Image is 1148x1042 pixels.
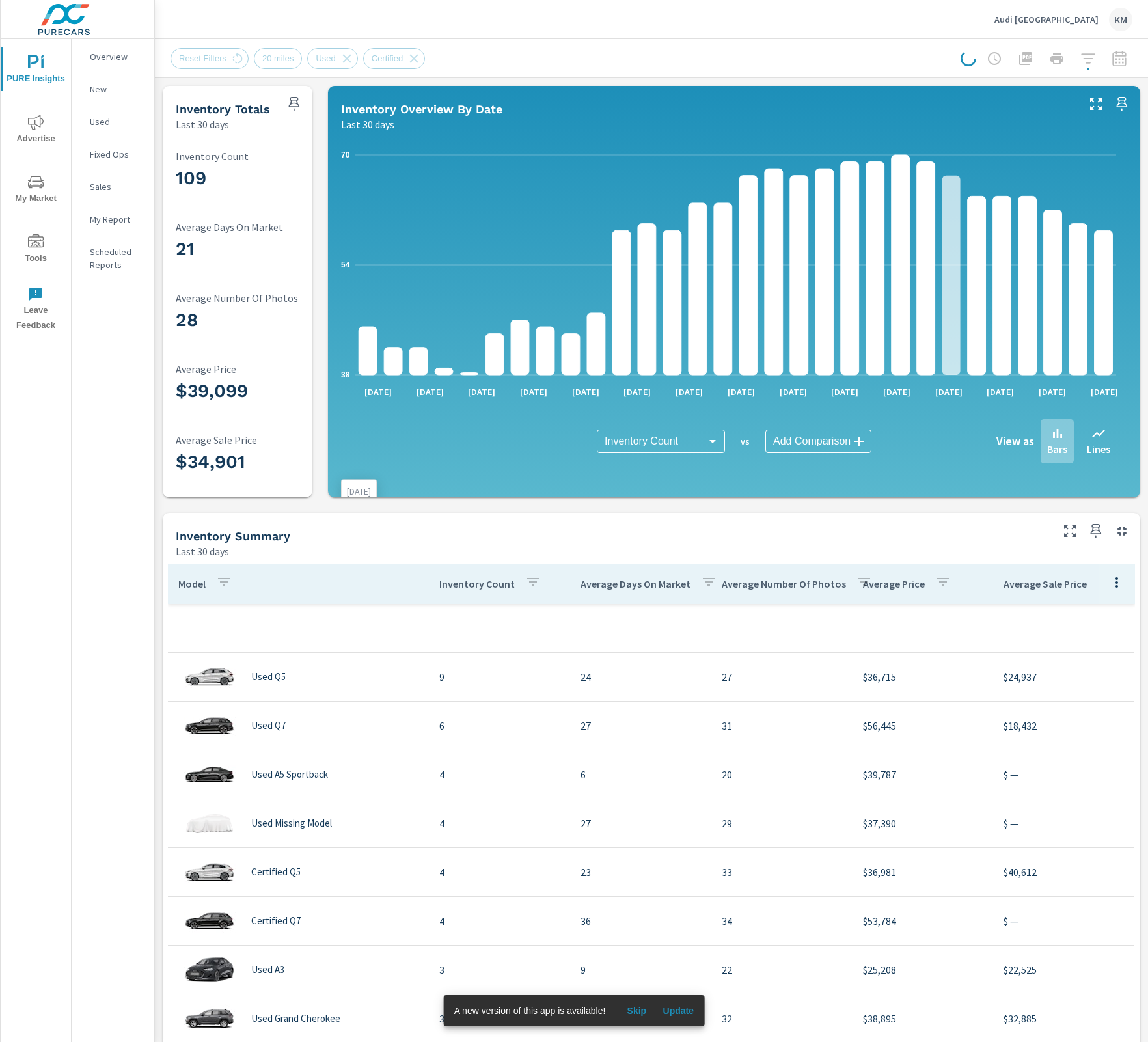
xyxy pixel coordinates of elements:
p: [DATE] [874,385,920,398]
button: Minimize Widget [1112,521,1132,542]
p: Model [178,577,206,590]
text: 54 [341,260,350,269]
div: New [72,79,154,99]
p: $37,390 [863,816,983,831]
p: 27 [722,669,842,685]
p: 20 [722,767,842,782]
p: $32,885 [1004,1011,1124,1026]
h3: 28 [176,309,348,331]
p: 24 [581,669,701,685]
p: 4 [439,767,560,782]
p: Fixed Ops [90,148,144,161]
p: 32 [722,1011,842,1026]
p: Average Number Of Photos [176,292,348,304]
div: Scheduled Reports [72,242,154,275]
p: $ — [1004,767,1124,782]
p: 22 [722,962,842,978]
h3: $34,901 [176,451,348,473]
p: 6 [581,767,701,782]
button: Update [657,1000,699,1021]
p: $36,981 [863,864,983,880]
p: Overview [90,50,144,63]
img: glamour [184,901,236,940]
p: 27 [581,718,701,734]
p: Used [90,115,144,128]
p: [DATE] [926,385,972,398]
h5: Inventory Overview By Date [341,102,502,116]
p: Used A3 [251,964,284,976]
p: $22,525 [1004,962,1124,978]
p: Inventory Count [176,150,348,162]
span: Inventory Count [605,435,678,448]
p: 27 [581,816,701,831]
p: $38,895 [863,1011,983,1026]
p: Used Missing Model [251,817,332,829]
span: Leave Feedback [5,286,67,333]
p: [DATE] [347,485,371,498]
img: glamour [184,706,236,745]
p: 6 [439,718,560,734]
p: Average Price [863,577,925,590]
p: $36,715 [863,669,983,685]
p: [DATE] [407,385,453,398]
span: My Market [5,174,67,206]
button: Make Fullscreen [1059,521,1080,542]
span: Add Comparison [773,435,851,448]
p: 3 [439,962,560,978]
p: $24,937 [1004,669,1124,685]
span: Save this to your personalized report [284,94,305,115]
p: [DATE] [511,385,556,398]
p: [DATE] [822,385,868,398]
p: Used Q5 [251,671,286,683]
h3: $39,099 [176,380,348,402]
p: Last 30 days [176,117,229,132]
img: glamour [184,853,236,892]
div: nav menu [1,39,71,338]
h3: 109 [176,167,348,189]
span: Advertise [5,115,67,146]
p: [DATE] [771,385,816,398]
p: $39,787 [863,767,983,782]
span: A new version of this app is available! [454,1006,606,1016]
p: Average Days On Market [176,221,348,233]
p: Average Number Of Photos [722,577,846,590]
p: $ — [1004,913,1124,929]
p: Used Grand Cherokee [251,1013,340,1024]
p: Certified Q5 [251,866,301,878]
p: 34 [722,913,842,929]
div: Inventory Count [597,430,725,453]
p: Scheduled Reports [90,245,144,271]
p: [DATE] [614,385,660,398]
h5: Inventory Summary [176,529,290,543]
p: [DATE] [977,385,1023,398]
div: Sales [72,177,154,197]
span: Save this to your personalized report [1112,94,1132,115]
p: 4 [439,913,560,929]
p: $53,784 [863,913,983,929]
button: Make Fullscreen [1086,94,1106,115]
p: Average Sale Price [1004,577,1087,590]
div: KM [1109,8,1132,31]
p: 9 [581,962,701,978]
div: My Report [72,210,154,229]
p: Last 30 days [176,543,229,559]
p: 9 [439,669,560,685]
button: Skip [616,1000,657,1021]
p: My Report [90,213,144,226]
img: glamour [184,950,236,989]
p: Bars [1047,441,1067,457]
p: 4 [439,816,560,831]
p: 36 [581,913,701,929]
p: Certified Q7 [251,915,301,927]
p: Average Price [176,363,348,375]
p: Audi [GEOGRAPHIC_DATA] [994,14,1099,25]
img: glamour [184,999,236,1038]
span: Update [663,1005,694,1017]
p: $40,612 [1004,864,1124,880]
p: 33 [722,864,842,880]
div: Used [72,112,154,131]
p: 3 [439,1011,560,1026]
p: $18,432 [1004,718,1124,734]
div: Fixed Ops [72,144,154,164]
h5: Inventory Totals [176,102,270,116]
